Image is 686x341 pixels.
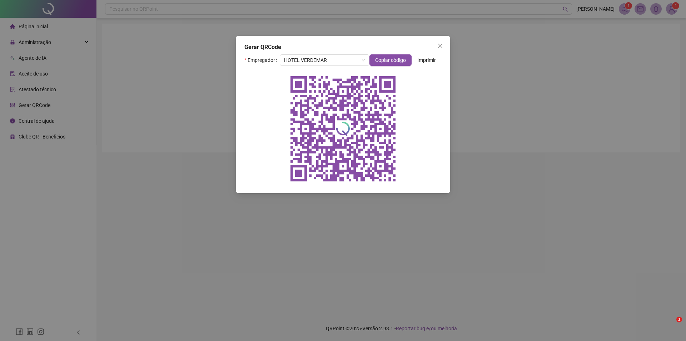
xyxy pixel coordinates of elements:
label: Empregador [244,54,280,66]
span: close [437,43,443,49]
button: Copiar código [369,54,412,66]
span: Imprimir [417,56,436,64]
iframe: Intercom live chat [662,317,679,334]
img: qrcode do empregador [286,72,400,186]
div: Gerar QRCode [244,43,442,52]
span: HOTEL VERDEMAR [284,55,365,65]
button: Close [434,40,446,52]
span: Copiar código [375,56,406,64]
button: Imprimir [412,54,442,66]
span: 1 [676,317,682,322]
